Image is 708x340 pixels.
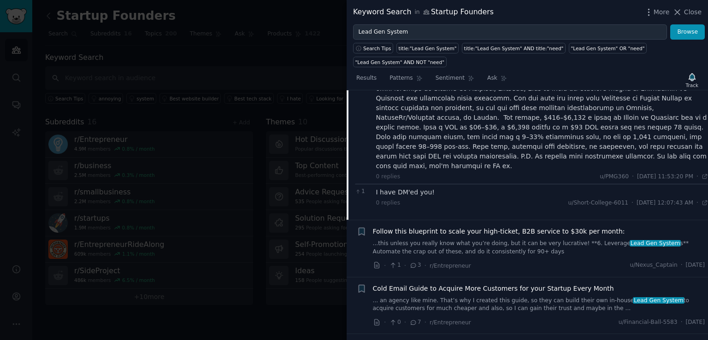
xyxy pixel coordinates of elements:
[696,173,698,181] span: ·
[389,74,413,82] span: Patterns
[355,59,445,65] div: "Lead Gen System" AND NOT "need"
[386,71,425,90] a: Patterns
[462,43,566,53] a: title:"Lead Gen System" AND title:"need"
[637,173,693,181] span: [DATE] 11:53:20 PM
[686,261,705,270] span: [DATE]
[684,7,702,17] span: Close
[673,7,702,17] button: Close
[353,43,393,53] button: Search Tips
[353,6,494,18] div: Keyword Search Startup Founders
[696,199,698,207] span: ·
[430,319,471,326] span: r/Entrepreneur
[436,74,465,82] span: Sentiment
[389,318,401,327] span: 0
[373,297,705,313] a: ... an agency like mine. That’s why I created this guide, so they can build their own in-houseLea...
[353,71,380,90] a: Results
[409,318,421,327] span: 7
[619,318,678,327] span: u/Financial-Ball-5583
[353,24,667,40] input: Try a keyword related to your business
[683,70,702,90] button: Track
[569,43,647,53] a: "Lead Gen System" OR "need"
[670,24,705,40] button: Browse
[430,263,471,269] span: r/Entrepreneur
[644,7,670,17] button: More
[637,199,693,207] span: [DATE] 12:07:43 AM
[414,8,419,17] span: in
[631,199,633,207] span: ·
[404,317,406,327] span: ·
[686,82,698,88] div: Track
[654,7,670,17] span: More
[373,227,625,236] a: Follow this blueprint to scale your high-ticket, B2B service to $30k per month:
[353,57,447,67] a: "Lead Gen System" AND NOT "need"
[399,45,457,52] div: title:"Lead Gen System"
[487,74,497,82] span: Ask
[389,261,401,270] span: 1
[633,297,684,304] span: Lead Gen System
[356,74,377,82] span: Results
[484,71,510,90] a: Ask
[630,261,677,270] span: u/Nexus_Captain
[396,43,459,53] a: title:"Lead Gen System"
[432,71,478,90] a: Sentiment
[384,261,386,270] span: ·
[363,45,391,52] span: Search Tips
[630,240,681,246] span: Lead Gen System
[425,261,426,270] span: ·
[600,173,629,180] span: u/PMG360
[373,240,705,256] a: ...this unless you really know what you’re doing, but it can be very lucrative! **6. LeverageLead...
[355,188,371,196] span: 1
[571,45,644,52] div: "Lead Gen System" OR "need"
[568,199,629,206] span: u/Short-College-6011
[384,317,386,327] span: ·
[464,45,564,52] div: title:"Lead Gen System" AND title:"need"
[425,317,426,327] span: ·
[404,261,406,270] span: ·
[681,318,683,327] span: ·
[681,261,683,270] span: ·
[373,284,614,293] a: Cold Email Guide to Acquire More Customers for your Startup Every Month
[409,261,421,270] span: 3
[632,173,634,181] span: ·
[686,318,705,327] span: [DATE]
